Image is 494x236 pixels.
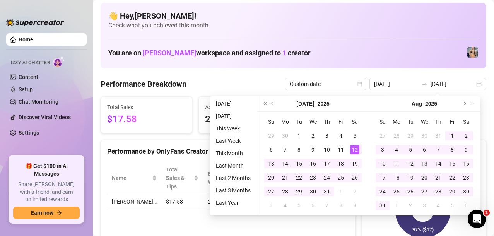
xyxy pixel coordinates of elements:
[303,103,382,111] span: Messages Sent
[31,210,53,216] span: Earn now
[431,80,475,88] input: End date
[161,162,203,194] th: Total Sales & Tips
[107,146,349,157] div: Performance by OnlyFans Creator
[282,49,286,57] span: 1
[484,210,490,216] span: 1
[421,81,427,87] span: swap-right
[203,194,248,209] td: 2.0 h
[112,174,150,182] span: Name
[252,169,273,186] span: Sales / Hour
[288,174,338,182] span: Chat Conversion
[161,194,203,209] td: $17.58
[56,210,62,215] span: arrow-right
[19,74,38,80] a: Content
[248,162,284,194] th: Sales / Hour
[19,36,33,43] a: Home
[374,80,418,88] input: Start date
[107,162,161,194] th: Name
[6,19,64,26] img: logo-BBDzfeDw.svg
[468,210,486,228] iframe: Intercom live chat
[248,194,284,209] td: $8.79
[143,49,196,57] span: [PERSON_NAME]
[357,82,362,86] span: calendar
[19,99,58,105] a: Chat Monitoring
[205,103,284,111] span: Active Chats
[284,162,349,194] th: Chat Conversion
[101,79,186,89] h4: Performance Breakdown
[13,162,80,178] span: 🎁 Get $100 in AI Messages
[53,56,65,67] img: AI Chatter
[421,81,427,87] span: to
[467,47,478,58] img: Veronica
[303,112,382,127] span: 43
[166,165,192,191] span: Total Sales & Tips
[11,59,50,67] span: Izzy AI Chatter
[19,130,39,136] a: Settings
[108,10,479,21] h4: 👋 Hey, [PERSON_NAME] !
[19,114,71,120] a: Discover Viral Videos
[205,112,284,127] span: 23
[13,207,80,219] button: Earn nowarrow-right
[290,78,362,90] span: Custom date
[107,103,186,111] span: Total Sales
[107,112,186,127] span: $17.58
[13,181,80,204] span: Share [PERSON_NAME] with a friend, and earn unlimited rewards
[108,21,479,30] span: Check what you achieved this month
[288,197,301,206] span: 4 %
[208,169,237,186] div: Est. Hours Worked
[368,146,480,157] div: Sales by OnlyFans Creator
[19,86,33,92] a: Setup
[108,49,311,57] h1: You are on workspace and assigned to creator
[107,194,161,209] td: [PERSON_NAME]…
